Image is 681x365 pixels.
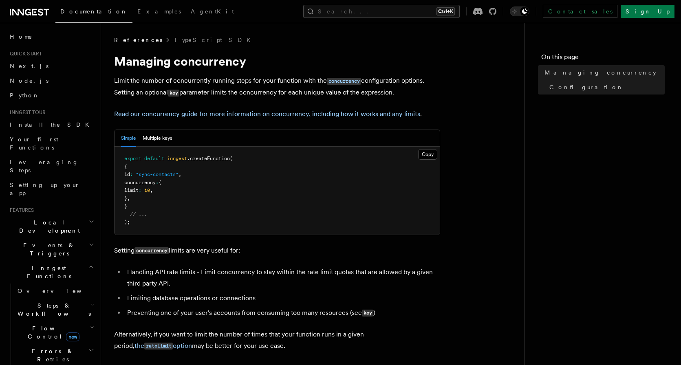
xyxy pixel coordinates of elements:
span: export [124,156,141,161]
a: Next.js [7,59,96,73]
span: Features [7,207,34,213]
span: Quick start [7,51,42,57]
code: concurrency [327,78,361,85]
h1: Managing concurrency [114,54,440,68]
span: // ... [130,211,147,217]
span: : [139,187,141,193]
span: Inngest Functions [7,264,88,280]
span: .createFunction [187,156,230,161]
span: : [156,180,159,185]
button: Search...Ctrl+K [303,5,460,18]
span: Python [10,92,40,99]
span: Steps & Workflows [14,301,91,318]
span: Managing concurrency [544,68,656,77]
a: Contact sales [543,5,617,18]
span: Events & Triggers [7,241,89,257]
a: Managing concurrency [541,65,665,80]
li: Preventing one of your user's accounts from consuming too many resources (see ) [125,307,440,319]
span: AgentKit [191,8,234,15]
kbd: Ctrl+K [436,7,455,15]
button: Toggle dark mode [510,7,529,16]
span: id [124,172,130,177]
h4: On this page [541,52,665,65]
a: Node.js [7,73,96,88]
span: : [130,172,133,177]
span: } [124,203,127,209]
code: key [362,310,373,317]
p: Alternatively, if you want to limit the number of times that your function runs in a given period... [114,329,440,352]
span: , [179,172,181,177]
span: Flow Control [14,324,90,341]
code: concurrency [134,247,169,254]
span: { [124,164,127,169]
a: AgentKit [186,2,239,22]
button: Events & Triggers [7,238,96,261]
span: Local Development [7,218,89,235]
span: Node.js [10,77,48,84]
span: Next.js [10,63,48,69]
span: } [124,196,127,201]
button: Flow Controlnew [14,321,96,344]
span: ); [124,219,130,225]
span: Inngest tour [7,109,46,116]
a: therateLimitoption [134,342,192,350]
span: limit [124,187,139,193]
span: Documentation [60,8,128,15]
span: Overview [18,288,101,294]
code: key [168,90,179,97]
a: Install the SDK [7,117,96,132]
span: Setting up your app [10,182,80,196]
button: Multiple keys [143,130,172,147]
button: Local Development [7,215,96,238]
a: Examples [132,2,186,22]
button: Steps & Workflows [14,298,96,321]
span: concurrency [124,180,156,185]
span: Install the SDK [10,121,94,128]
a: Documentation [55,2,132,23]
span: , [150,187,153,193]
span: Examples [137,8,181,15]
span: Leveraging Steps [10,159,79,174]
code: rateLimit [144,343,173,350]
a: Home [7,29,96,44]
span: 10 [144,187,150,193]
button: Simple [121,130,136,147]
span: Errors & Retries [14,347,88,363]
span: default [144,156,164,161]
span: Your first Functions [10,136,58,151]
button: Inngest Functions [7,261,96,284]
p: Limit the number of concurrently running steps for your function with the configuration options. ... [114,75,440,99]
a: Your first Functions [7,132,96,155]
a: Configuration [546,80,665,95]
a: Overview [14,284,96,298]
span: { [159,180,161,185]
a: Leveraging Steps [7,155,96,178]
span: , [127,196,130,201]
span: new [66,332,79,341]
a: concurrency [327,77,361,84]
p: . [114,108,440,120]
a: Setting up your app [7,178,96,200]
span: "sync-contacts" [136,172,179,177]
span: Home [10,33,33,41]
a: TypeScript SDK [174,36,256,44]
span: References [114,36,162,44]
button: Copy [418,149,437,160]
a: Sign Up [621,5,674,18]
li: Handling API rate limits - Limit concurrency to stay within the rate limit quotas that are allowe... [125,266,440,289]
li: Limiting database operations or connections [125,292,440,304]
span: Configuration [549,83,624,91]
a: Read our concurrency guide for more information on concurrency, including how it works and any li... [114,110,420,118]
span: ( [230,156,233,161]
p: Setting limits are very useful for: [114,245,440,257]
a: Python [7,88,96,103]
span: inngest [167,156,187,161]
